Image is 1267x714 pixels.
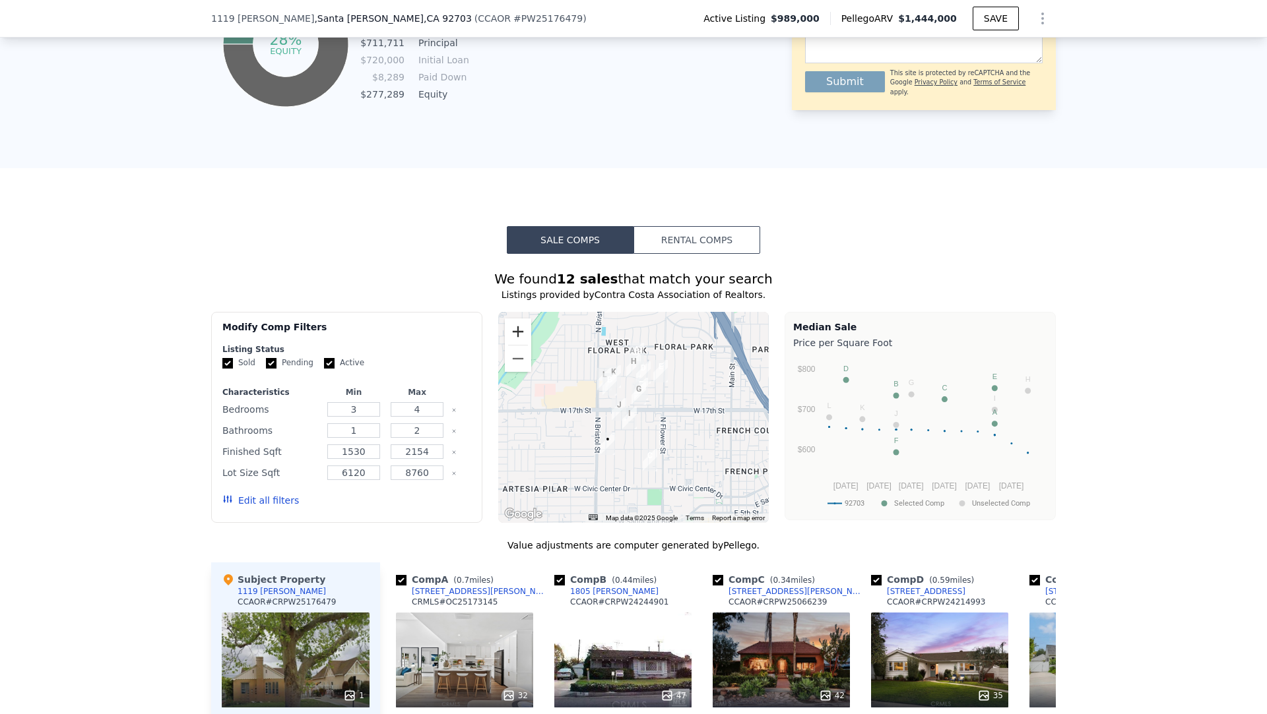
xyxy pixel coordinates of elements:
[653,360,668,382] div: 2014 N Flower St
[1029,5,1056,32] button: Show Options
[915,78,958,86] a: Privacy Policy
[729,597,828,607] div: CCAOR # CRPW25066239
[871,573,979,586] div: Comp D
[1045,586,1124,597] div: [STREET_ADDRESS]
[909,378,915,386] text: G
[632,382,646,405] div: 1022 W 18th St
[729,586,866,597] div: [STREET_ADDRESS][PERSON_NAME]
[973,7,1019,30] button: SAVE
[1029,573,1136,586] div: Comp E
[630,343,644,365] div: 2134 N Towner St
[474,12,587,25] div: ( )
[606,365,621,388] div: 1924 N Baker St
[360,87,405,102] td: $277,289
[622,407,637,429] div: 1113 W 15th St
[793,352,1047,517] div: A chart.
[713,586,866,597] a: [STREET_ADDRESS][PERSON_NAME]
[612,398,626,421] div: 1602 N Rosewood Ave
[557,271,618,287] strong: 12 sales
[412,586,549,597] div: [STREET_ADDRESS][PERSON_NAME]
[589,514,598,520] button: Keyboard shortcuts
[703,12,771,25] span: Active Listing
[712,514,765,521] a: Report a map error
[343,689,364,702] div: 1
[887,586,965,597] div: [STREET_ADDRESS]
[841,12,899,25] span: Pellego ARV
[845,499,864,508] text: 92703
[633,378,648,400] div: 1015 W 18th St
[270,45,302,55] tspan: equity
[513,13,583,24] span: # PW25176479
[602,373,617,396] div: 1805 Louise St
[416,53,475,67] td: Initial Loan
[866,481,892,491] text: [DATE]
[871,586,965,597] a: [STREET_ADDRESS]
[554,573,662,586] div: Comp B
[211,539,1056,552] div: Value adjustments are computer generated by Pellego .
[448,576,498,585] span: ( miles)
[773,576,791,585] span: 0.34
[606,514,678,521] span: Map data ©2025 Google
[1029,586,1124,597] a: [STREET_ADDRESS]
[222,320,471,344] div: Modify Comp Filters
[222,358,233,369] input: Sold
[798,405,816,414] text: $700
[793,320,1047,334] div: Median Sale
[793,334,1047,352] div: Price per Square Foot
[942,384,947,392] text: C
[416,36,475,50] td: Principal
[615,576,633,585] span: 0.44
[502,689,528,702] div: 32
[222,463,319,482] div: Lot Size Sqft
[1025,375,1031,383] text: H
[451,407,457,413] button: Clear
[451,450,457,455] button: Clear
[388,387,446,398] div: Max
[843,365,849,372] text: D
[416,70,475,84] td: Paid Down
[643,449,657,471] div: 925 N Lowell St
[502,506,545,523] img: Google
[898,13,957,24] span: $1,444,000
[765,576,820,585] span: ( miles)
[505,345,531,372] button: Zoom out
[597,368,612,390] div: 1901 N Greenbrier St
[554,586,659,597] a: 1805 [PERSON_NAME]
[314,12,471,25] span: , Santa [PERSON_NAME]
[266,358,276,369] input: Pending
[771,12,820,25] span: $989,000
[819,689,845,702] div: 42
[570,586,659,597] div: 1805 [PERSON_NAME]
[360,70,405,84] td: $8,289
[238,586,326,597] div: 1119 [PERSON_NAME]
[661,689,686,702] div: 47
[238,597,337,607] div: CCAOR # CRPW25176479
[932,481,957,491] text: [DATE]
[266,357,313,369] label: Pending
[211,12,314,25] span: 1119 [PERSON_NAME]
[686,514,704,521] a: Terms (opens in new tab)
[899,481,924,491] text: [DATE]
[894,499,944,508] text: Selected Comp
[606,576,662,585] span: ( miles)
[360,36,405,50] td: $711,711
[890,69,1043,97] div: This site is protected by reCAPTCHA and the Google and apply.
[222,357,255,369] label: Sold
[325,387,383,398] div: Min
[505,318,531,345] button: Zoom in
[972,499,1030,508] text: Unselected Comp
[805,71,885,92] button: Submit
[457,576,469,585] span: 0.7
[992,408,998,416] text: A
[416,87,475,102] td: Equity
[636,361,651,384] div: 1010 W 21st St
[893,380,898,388] text: B
[222,421,319,440] div: Bathrooms
[798,365,816,374] text: $800
[222,494,299,507] button: Edit all filters
[977,689,1003,702] div: 35
[860,403,865,411] text: K
[601,432,615,455] div: 1119 Louise St
[222,344,471,355] div: Listing Status
[798,445,816,454] text: $600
